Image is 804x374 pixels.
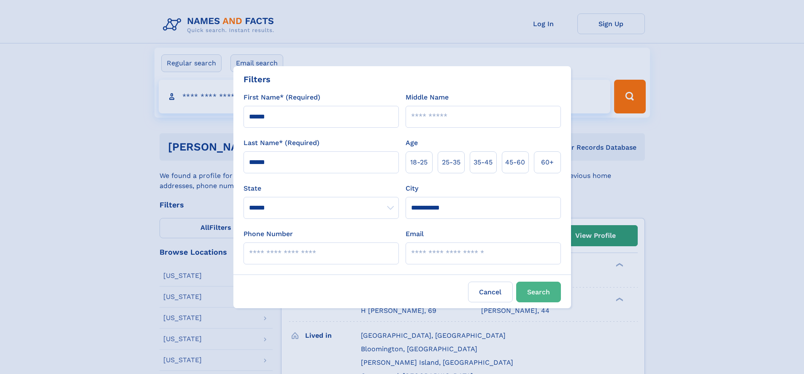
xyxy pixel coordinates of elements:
[406,183,418,194] label: City
[410,157,428,167] span: 18‑25
[505,157,525,167] span: 45‑60
[406,138,418,148] label: Age
[244,183,399,194] label: State
[406,92,449,102] label: Middle Name
[244,138,319,148] label: Last Name* (Required)
[468,282,513,302] label: Cancel
[244,229,293,239] label: Phone Number
[244,92,320,102] label: First Name* (Required)
[442,157,460,167] span: 25‑35
[244,73,271,86] div: Filters
[541,157,554,167] span: 60+
[406,229,424,239] label: Email
[474,157,493,167] span: 35‑45
[516,282,561,302] button: Search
